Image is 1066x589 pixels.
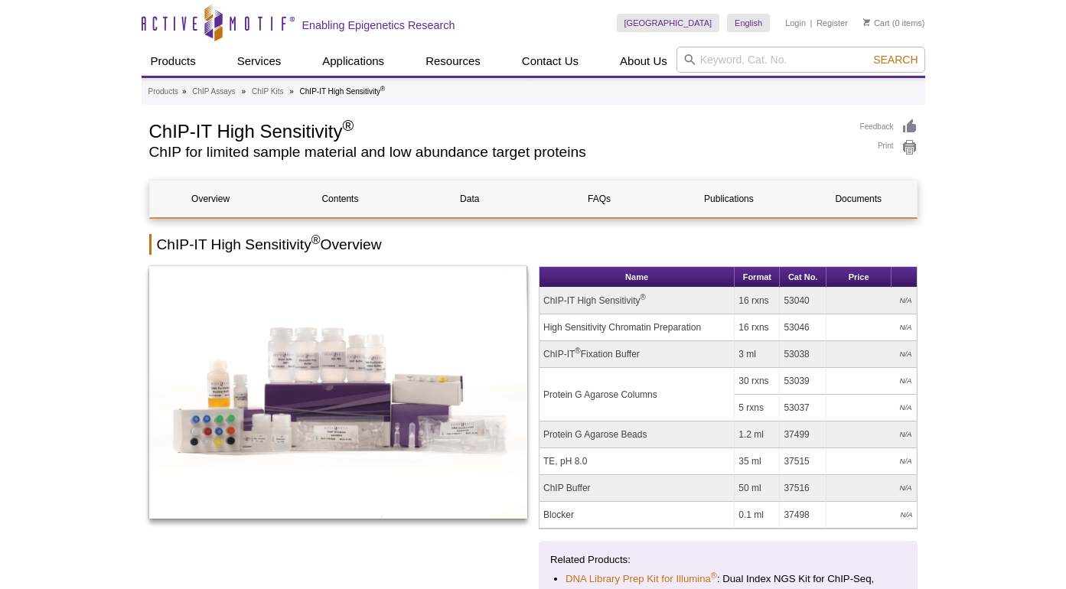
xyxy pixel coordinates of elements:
p: Related Products: [550,552,906,568]
td: Blocker [540,502,735,529]
a: Publications [668,181,790,217]
a: ChIP Assays [192,85,236,99]
td: 53037 [780,395,826,421]
img: ChIP-IT High Sensitivity Kit [149,266,528,519]
td: Protein G Agarose Beads [540,421,735,448]
a: Feedback [860,119,918,135]
li: » [289,87,294,96]
a: Login [785,18,806,28]
th: Name [540,267,735,288]
a: Documents [797,181,919,217]
td: ChIP-IT High Sensitivity [540,288,735,314]
sup: ® [711,571,717,580]
li: ChIP-IT High Sensitivity [300,87,386,96]
td: 53040 [780,288,826,314]
td: N/A [826,341,917,368]
td: 37515 [780,448,826,475]
span: Search [873,54,918,66]
a: Register [817,18,848,28]
td: N/A [826,314,917,341]
td: High Sensitivity Chromatin Preparation [540,314,735,341]
td: 53046 [780,314,826,341]
td: 16 rxns [735,314,780,341]
td: N/A [826,448,917,475]
a: FAQs [538,181,660,217]
a: Applications [313,47,393,76]
td: 53038 [780,341,826,368]
a: About Us [611,47,676,76]
li: » [182,87,187,96]
a: Print [860,139,918,156]
a: ChIP Kits [252,85,284,99]
input: Keyword, Cat. No. [676,47,925,73]
th: Cat No. [780,267,826,288]
sup: ® [380,85,385,93]
h2: ChIP for limited sample material and low abundance target proteins [149,145,845,159]
sup: ® [575,347,580,355]
a: Resources [416,47,490,76]
a: [GEOGRAPHIC_DATA] [617,14,720,32]
td: 37498 [780,502,826,529]
sup: ® [311,233,321,246]
a: Contact Us [513,47,588,76]
a: Contents [279,181,401,217]
td: 37499 [780,421,826,448]
a: Overview [150,181,272,217]
sup: ® [342,117,354,134]
a: Products [142,47,205,76]
th: Price [826,267,892,288]
td: TE, pH 8.0 [540,448,735,475]
td: 50 ml [735,475,780,502]
td: N/A [826,475,917,502]
td: 30 rxns [735,368,780,395]
a: Services [228,47,291,76]
td: 3 ml [735,341,780,368]
td: 53039 [780,368,826,395]
th: Format [735,267,780,288]
td: N/A [826,288,917,314]
sup: ® [641,293,646,301]
td: 35 ml [735,448,780,475]
td: N/A [826,368,917,395]
td: 37516 [780,475,826,502]
td: N/A [826,502,917,529]
a: Products [148,85,178,99]
td: Protein G Agarose Columns [540,368,735,421]
td: 16 rxns [735,288,780,314]
td: 0.1 ml [735,502,780,529]
td: ChIP-IT Fixation Buffer [540,341,735,368]
li: (0 items) [863,14,925,32]
button: Search [869,53,922,67]
h1: ChIP-IT High Sensitivity [149,119,845,142]
li: | [810,14,813,32]
a: DNA Library Prep Kit for Illumina® [566,571,717,587]
td: N/A [826,395,917,421]
h2: Enabling Epigenetics Research [302,18,455,32]
td: 1.2 ml [735,421,780,448]
h2: ChIP-IT High Sensitivity Overview [149,234,918,255]
td: 5 rxns [735,395,780,421]
a: Cart [863,18,890,28]
a: Data [409,181,530,217]
td: N/A [826,421,917,448]
td: ChIP Buffer [540,475,735,502]
img: Your Cart [863,18,870,26]
li: » [242,87,246,96]
a: English [727,14,770,32]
